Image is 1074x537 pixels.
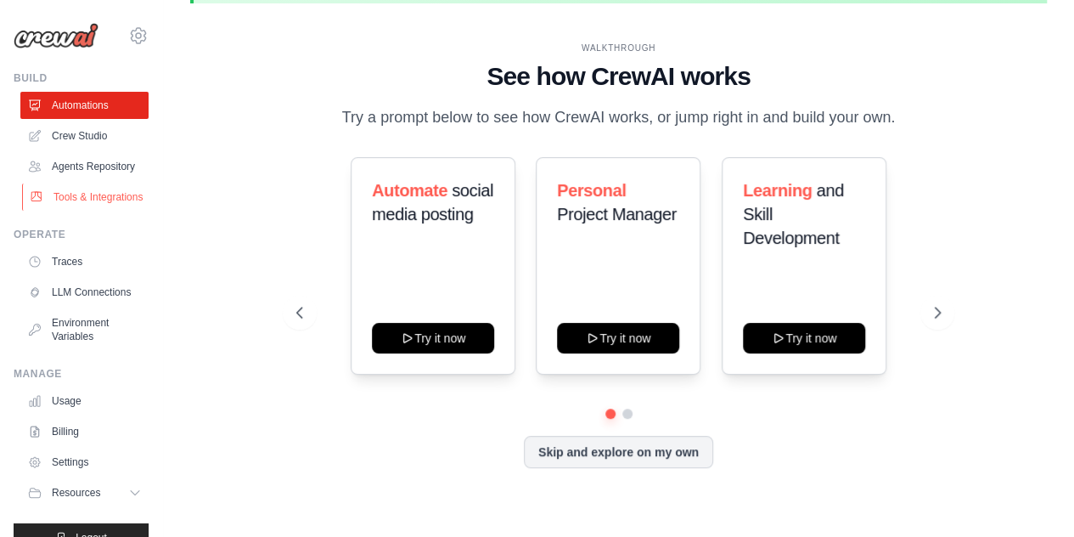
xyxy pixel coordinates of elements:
[743,181,812,200] span: Learning
[743,323,865,353] button: Try it now
[20,418,149,445] a: Billing
[20,387,149,415] a: Usage
[20,479,149,506] button: Resources
[52,486,100,500] span: Resources
[14,23,98,48] img: Logo
[296,61,941,92] h1: See how CrewAI works
[372,181,493,223] span: social media posting
[524,436,713,468] button: Skip and explore on my own
[20,122,149,150] a: Crew Studio
[557,205,677,223] span: Project Manager
[334,105,904,130] p: Try a prompt below to see how CrewAI works, or jump right in and build your own.
[989,455,1074,537] div: 聊天小组件
[20,153,149,180] a: Agents Repository
[20,279,149,306] a: LLM Connections
[20,309,149,350] a: Environment Variables
[22,184,150,211] a: Tools & Integrations
[372,323,494,353] button: Try it now
[14,71,149,85] div: Build
[989,455,1074,537] iframe: Chat Widget
[557,181,626,200] span: Personal
[743,181,844,247] span: and Skill Development
[14,228,149,241] div: Operate
[557,323,679,353] button: Try it now
[296,42,941,54] div: WALKTHROUGH
[14,367,149,381] div: Manage
[20,92,149,119] a: Automations
[20,248,149,275] a: Traces
[372,181,447,200] span: Automate
[20,449,149,476] a: Settings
